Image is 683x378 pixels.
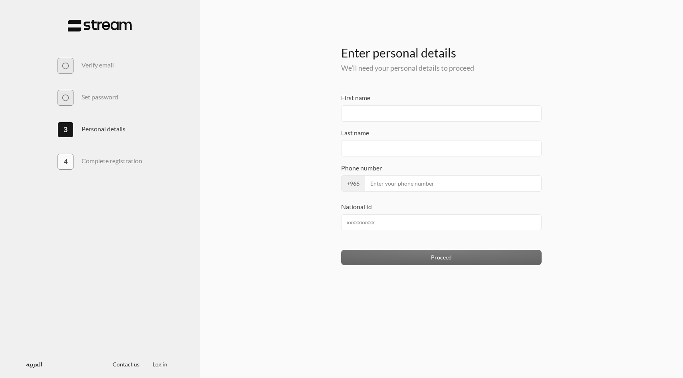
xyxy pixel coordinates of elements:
[146,361,174,368] a: Log in
[81,157,142,164] h3: Complete registration
[341,175,365,192] span: +966
[106,361,146,368] a: Contact us
[68,20,132,32] img: Stream Pay
[106,356,146,371] button: Contact us
[81,93,118,101] h3: Set password
[341,202,372,212] label: National Id
[341,32,542,60] h3: Enter personal details
[81,61,114,69] h3: Verify email
[146,356,174,371] button: Log in
[64,125,68,135] span: 3
[81,125,125,133] h3: Personal details
[341,214,542,231] input: xxxxxxxxxx
[64,157,68,166] span: 4
[341,93,370,103] label: First name
[341,128,369,138] label: Last name
[341,163,382,173] label: Phone number
[26,356,42,371] a: العربية
[341,64,542,73] h5: We’ll need your personal details to proceed
[365,175,542,192] input: Enter your phone number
